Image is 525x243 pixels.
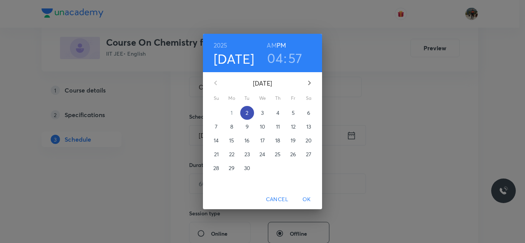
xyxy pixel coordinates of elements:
p: 11 [276,123,280,131]
p: 4 [276,109,279,117]
p: 3 [261,109,264,117]
p: 5 [292,109,295,117]
p: 2 [246,109,248,117]
button: 12 [286,120,300,134]
p: 28 [213,164,219,172]
p: 23 [244,150,250,158]
h3: : [284,50,287,66]
button: 7 [209,120,223,134]
span: Cancel [266,195,288,204]
p: 17 [260,137,265,144]
p: 15 [229,137,234,144]
span: OK [297,195,316,204]
button: 57 [288,50,302,66]
button: 9 [240,120,254,134]
p: 19 [291,137,296,144]
p: 14 [214,137,219,144]
button: [DATE] [214,51,254,67]
span: Tu [240,94,254,102]
p: 12 [291,123,296,131]
button: 29 [225,161,239,175]
p: 20 [306,137,312,144]
button: 13 [302,120,316,134]
p: 16 [244,137,249,144]
button: Cancel [263,192,291,207]
button: 23 [240,147,254,161]
button: 26 [286,147,300,161]
p: 6 [307,109,310,117]
button: 20 [302,134,316,147]
button: 21 [209,147,223,161]
button: 24 [256,147,269,161]
button: 04 [267,50,283,66]
button: 28 [209,161,223,175]
p: 21 [214,150,219,158]
p: 26 [290,150,296,158]
p: 7 [215,123,218,131]
button: OK [294,192,319,207]
button: 3 [256,106,269,120]
p: 13 [306,123,311,131]
button: 22 [225,147,239,161]
button: 6 [302,106,316,120]
button: 11 [271,120,285,134]
button: 18 [271,134,285,147]
button: 19 [286,134,300,147]
button: 8 [225,120,239,134]
button: PM [277,40,286,51]
button: 2025 [214,40,228,51]
button: 17 [256,134,269,147]
p: 9 [246,123,249,131]
p: 29 [229,164,234,172]
button: 2 [240,106,254,120]
button: 5 [286,106,300,120]
span: Su [209,94,223,102]
button: 15 [225,134,239,147]
p: 22 [229,150,234,158]
button: 10 [256,120,269,134]
span: Fr [286,94,300,102]
p: [DATE] [225,79,300,88]
p: 24 [259,150,265,158]
button: 30 [240,161,254,175]
button: 4 [271,106,285,120]
p: 18 [275,137,280,144]
span: We [256,94,269,102]
span: Mo [225,94,239,102]
p: 30 [244,164,250,172]
span: Th [271,94,285,102]
p: 8 [230,123,233,131]
span: Sa [302,94,316,102]
p: 25 [275,150,281,158]
button: 25 [271,147,285,161]
button: 14 [209,134,223,147]
p: 10 [260,123,265,131]
button: 27 [302,147,316,161]
button: 16 [240,134,254,147]
p: 27 [306,150,311,158]
button: AM [267,40,276,51]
